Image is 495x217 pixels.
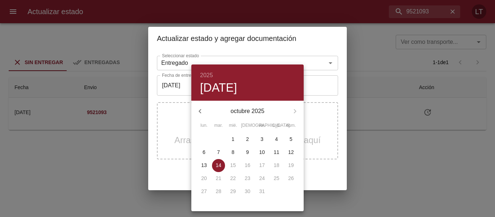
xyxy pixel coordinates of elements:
span: mar. [212,122,225,129]
button: 3 [255,133,269,146]
span: dom. [284,122,298,129]
button: [DATE] [200,80,237,95]
p: 6 [203,149,205,156]
button: 5 [284,133,298,146]
span: mié. [226,122,240,129]
p: 8 [232,149,234,156]
p: 10 [259,149,265,156]
p: 14 [216,162,221,169]
span: sáb. [270,122,283,129]
button: 2025 [200,70,213,80]
span: [DEMOGRAPHIC_DATA]. [241,122,254,129]
button: 8 [226,146,240,159]
button: 6 [197,146,211,159]
button: 11 [270,146,283,159]
p: 3 [261,135,263,143]
button: 2 [241,133,254,146]
button: 4 [270,133,283,146]
span: vie. [255,122,269,129]
p: 13 [201,162,207,169]
p: 9 [246,149,249,156]
button: 10 [255,146,269,159]
p: 7 [217,149,220,156]
p: 1 [232,135,234,143]
button: 13 [197,159,211,172]
button: 1 [226,133,240,146]
button: 14 [212,159,225,172]
p: 2 [246,135,249,143]
button: 9 [241,146,254,159]
span: lun. [197,122,211,129]
p: 5 [290,135,292,143]
button: 12 [284,146,298,159]
p: 4 [275,135,278,143]
p: 11 [274,149,279,156]
button: 7 [212,146,225,159]
p: 12 [288,149,294,156]
p: octubre 2025 [209,107,286,116]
